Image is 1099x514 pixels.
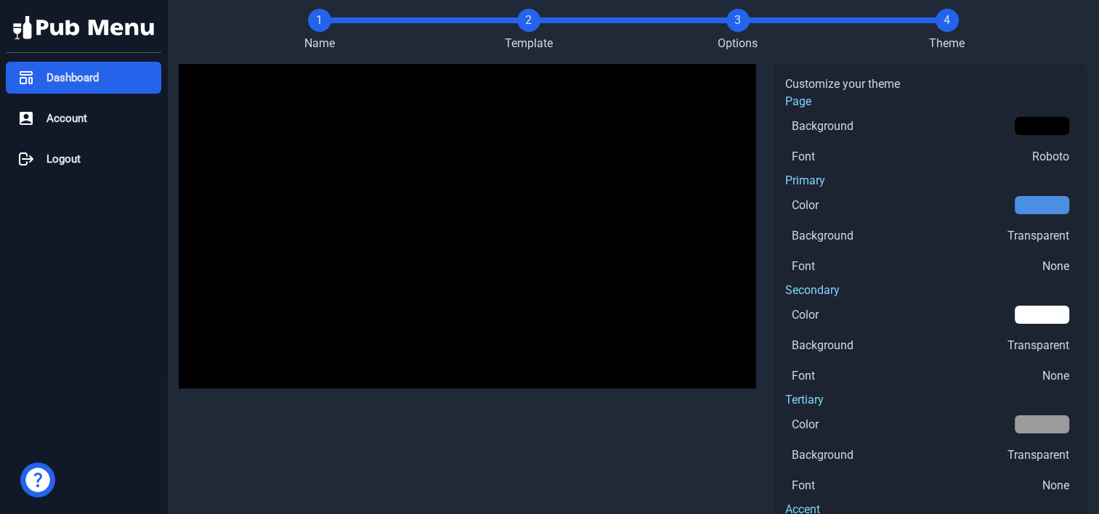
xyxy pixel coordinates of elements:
[785,409,1076,440] button: Color
[785,283,840,297] label: Secondary
[633,6,843,52] li: Options
[785,393,824,407] label: Tertiary
[13,16,154,39] img: Pub Menu
[792,367,815,385] div: Font
[1032,148,1069,166] div: Roboto
[792,416,819,433] div: Color
[785,221,1076,251] button: BackgroundTransparent
[792,148,815,166] div: Font
[792,306,819,324] div: Color
[1007,446,1069,464] div: Transparent
[1042,367,1069,385] div: None
[1042,258,1069,275] div: None
[792,227,853,245] div: Background
[46,151,81,168] span: Logout
[424,6,633,52] li: Template
[785,470,1076,501] button: FontNone
[792,477,815,494] div: Font
[785,189,1076,221] button: Color
[1007,337,1069,354] div: Transparent
[785,174,825,187] label: Primary
[785,94,811,108] label: Page
[6,62,161,94] a: Dashboard
[785,77,900,91] label: Customize your theme
[46,70,99,86] span: Dashboard
[792,446,853,464] div: Background
[785,110,1076,142] button: Background
[843,6,1052,52] li: Theme
[46,110,87,127] span: Account
[792,197,819,214] div: Color
[792,118,853,135] div: Background
[792,258,815,275] div: Font
[215,6,424,52] li: Name
[785,440,1076,470] button: BackgroundTransparent
[1042,477,1069,494] div: None
[785,142,1076,172] button: FontRoboto
[1007,227,1069,245] div: Transparent
[785,361,1076,391] button: FontNone
[785,251,1076,282] button: FontNone
[785,330,1076,361] button: BackgroundTransparent
[792,337,853,354] div: Background
[785,299,1076,330] button: Color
